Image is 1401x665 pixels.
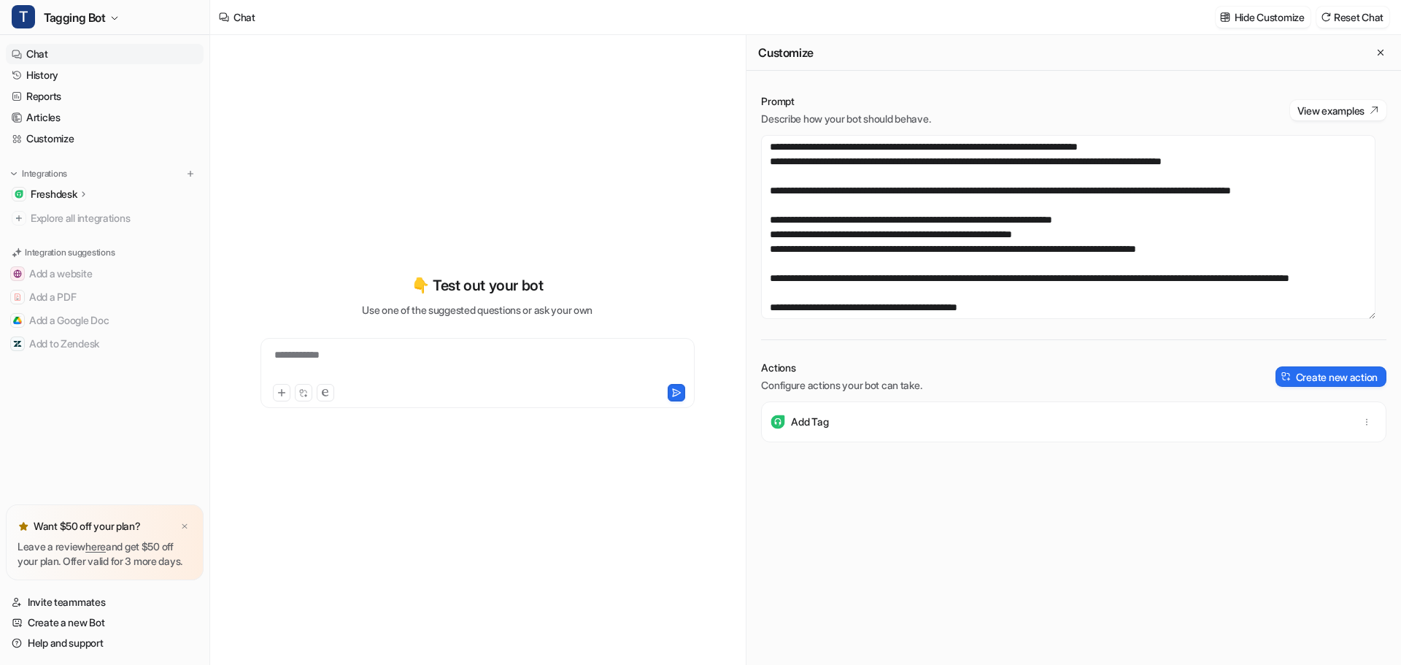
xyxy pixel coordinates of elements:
a: here [85,540,106,553]
p: Hide Customize [1235,9,1305,25]
a: Customize [6,128,204,149]
a: Chat [6,44,204,64]
h2: Customize [758,45,813,60]
a: Create a new Bot [6,612,204,633]
span: T [12,5,35,28]
div: Chat [233,9,255,25]
img: Add Tag icon [771,415,785,429]
p: Leave a review and get $50 off your plan. Offer valid for 3 more days. [18,539,192,569]
button: Reset Chat [1316,7,1389,28]
span: Tagging Bot [44,7,106,28]
p: Add Tag [791,415,828,429]
img: x [180,522,189,531]
p: Integrations [22,168,67,180]
img: Add to Zendesk [13,339,22,348]
p: Configure actions your bot can take. [761,378,922,393]
button: Close flyout [1372,44,1389,61]
button: View examples [1290,100,1386,120]
button: Create new action [1275,366,1386,387]
span: Explore all integrations [31,207,198,230]
a: Explore all integrations [6,208,204,228]
img: expand menu [9,169,19,179]
p: Freshdesk [31,187,77,201]
p: 👇 Test out your bot [412,274,543,296]
a: Help and support [6,633,204,653]
img: create-action-icon.svg [1281,372,1292,382]
img: star [18,520,29,532]
img: reset [1321,12,1331,23]
img: menu_add.svg [185,169,196,179]
p: Want $50 off your plan? [34,519,141,534]
img: Add a PDF [13,293,22,301]
button: Hide Customize [1216,7,1311,28]
p: Use one of the suggested questions or ask your own [362,302,593,318]
button: Add a PDFAdd a PDF [6,285,204,309]
a: Articles [6,107,204,128]
p: Describe how your bot should behave. [761,112,930,126]
button: Integrations [6,166,72,181]
img: customize [1220,12,1230,23]
a: History [6,65,204,85]
img: Add a Google Doc [13,316,22,325]
p: Actions [761,361,922,375]
p: Prompt [761,94,930,109]
img: Freshdesk [15,190,23,199]
img: explore all integrations [12,211,26,226]
img: Add a website [13,269,22,278]
button: Add a websiteAdd a website [6,262,204,285]
button: Add to ZendeskAdd to Zendesk [6,332,204,355]
a: Reports [6,86,204,107]
p: Integration suggestions [25,246,115,259]
button: Add a Google DocAdd a Google Doc [6,309,204,332]
a: Invite teammates [6,592,204,612]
